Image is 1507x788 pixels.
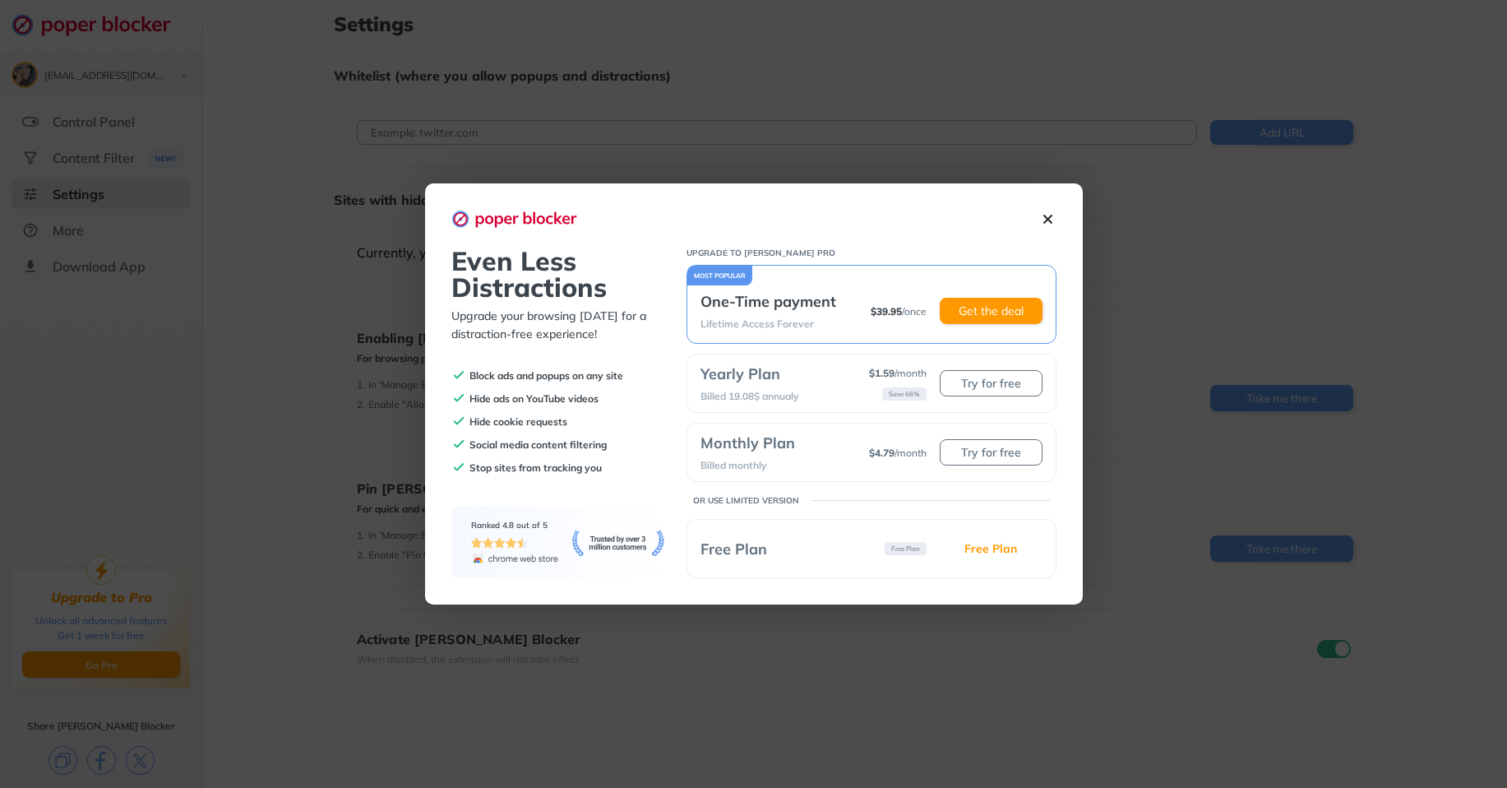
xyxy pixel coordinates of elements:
p: Ranked 4.8 out of 5 [471,520,558,531]
img: check [451,437,466,452]
p: Yearly Plan [700,364,799,383]
img: check [451,391,466,406]
img: half-star [517,537,529,549]
img: star [494,537,506,549]
p: Upgrade your browsing [DATE] for a distraction-free experience! [451,307,667,343]
p: Stop sites from tracking you [469,461,602,474]
button: Get the deal [940,298,1042,324]
p: OR USE LIMITED VERSION [693,495,799,506]
div: MOST POPULAR [687,266,752,285]
span: $ 39.95 [871,305,902,318]
img: chrome-web-store-logo [471,552,558,565]
img: check [451,414,466,429]
img: close-icon [1039,211,1056,228]
button: Try for free [940,370,1042,396]
img: check [451,460,466,475]
p: UPGRADE TO [PERSON_NAME] PRO [686,248,1056,258]
img: star [483,537,494,549]
button: Try for free [940,439,1042,466]
p: One-Time payment [700,292,836,311]
p: Save 66% [882,387,927,401]
p: Lifetime Access Forever [700,318,836,330]
p: Billed monthly [700,459,795,471]
img: check [451,368,466,382]
p: / month [869,447,927,459]
p: Hide ads on YouTube videos [469,392,599,405]
p: Free Plan [885,542,927,555]
img: trusted-banner [571,530,665,556]
span: $ 1.59 [869,367,894,379]
img: star [471,537,483,549]
button: Free Plan [940,535,1042,562]
p: Even Less Distractions [451,248,667,300]
img: star [506,537,517,549]
p: Billed 19.08$ annualy [700,390,799,402]
p: / month [869,367,927,379]
p: Hide cookie requests [469,415,567,428]
img: logo [451,210,591,228]
p: Monthly Plan [700,433,795,452]
p: Social media content filtering [469,438,607,451]
p: Free Plan [700,540,767,559]
span: $ 4.79 [869,447,894,459]
p: Block ads and popups on any site [469,369,623,382]
p: / once [871,305,927,318]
